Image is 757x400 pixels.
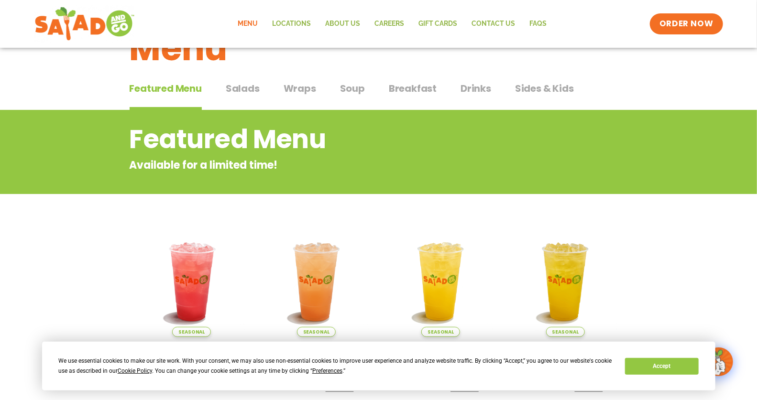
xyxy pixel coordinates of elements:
span: ORDER NOW [659,18,713,30]
a: FAQs [523,13,554,35]
div: Cookie Consent Prompt [42,342,715,390]
span: Seasonal [297,327,336,337]
div: We use essential cookies to make our site work. With your consent, we may also use non-essential ... [58,356,614,376]
span: Seasonal [172,327,211,337]
div: Tabbed content [130,78,628,110]
h1: Menu [130,22,628,74]
img: new-SAG-logo-768×292 [34,5,135,43]
img: Product photo for Mango Grove Lemonade [510,227,621,337]
button: Accept [625,358,699,375]
a: GIFT CARDS [412,13,465,35]
img: Product photo for Sunkissed Yuzu Lemonade [386,227,496,337]
a: About Us [318,13,368,35]
a: Careers [368,13,412,35]
a: ORDER NOW [650,13,723,34]
span: Preferences [312,368,342,374]
span: Wraps [284,81,316,96]
span: Details [326,381,354,393]
span: Featured Menu [130,81,202,96]
a: Menu [231,13,265,35]
a: Locations [265,13,318,35]
span: Seasonal [546,327,585,337]
img: Product photo for Blackberry Bramble Lemonade [137,227,247,337]
h2: Featured Menu [130,120,551,159]
a: Contact Us [465,13,523,35]
nav: Menu [231,13,554,35]
span: Drinks [461,81,491,96]
span: Salads [226,81,260,96]
img: wpChatIcon [705,348,732,375]
span: Details [450,381,479,393]
span: Sides & Kids [515,81,574,96]
span: Details [575,381,603,393]
span: Breakfast [389,81,437,96]
span: Cookie Policy [118,368,152,374]
span: Soup [340,81,365,96]
img: Product photo for Summer Stone Fruit Lemonade [261,227,372,337]
span: Seasonal [421,327,460,337]
p: Available for a limited time! [130,157,551,173]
